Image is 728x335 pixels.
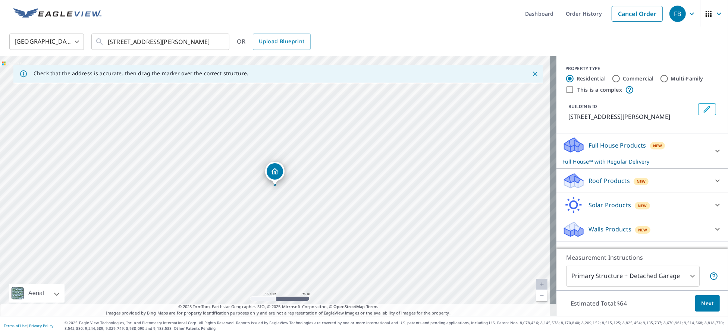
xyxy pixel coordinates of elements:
[566,253,718,262] p: Measurement Instructions
[29,323,53,328] a: Privacy Policy
[333,304,365,309] a: OpenStreetMap
[366,304,379,309] a: Terms
[577,75,606,82] label: Residential
[637,178,646,184] span: New
[4,323,53,328] p: |
[536,290,547,301] a: Current Level 20, Zoom Out
[669,6,686,22] div: FB
[671,75,703,82] label: Multi-Family
[623,75,654,82] label: Commercial
[589,225,631,234] p: Walls Products
[536,279,547,290] a: Current Level 20, Zoom In Disabled
[701,299,714,308] span: Next
[562,158,709,165] p: Full House™ with Regular Delivery
[65,320,724,331] p: © 2025 Eagle View Technologies, Inc. and Pictometry International Corp. All Rights Reserved. Repo...
[4,323,27,328] a: Terms of Use
[265,162,285,185] div: Dropped pin, building 1, Residential property, 1485 County Road 64 Garrett, IN 46738
[562,196,722,214] div: Solar ProductsNew
[566,266,700,287] div: Primary Structure + Detached Garage
[565,65,719,72] div: PROPERTY TYPE
[568,112,695,121] p: [STREET_ADDRESS][PERSON_NAME]
[253,34,310,50] a: Upload Blueprint
[638,203,647,209] span: New
[589,200,631,209] p: Solar Products
[562,172,722,190] div: Roof ProductsNew
[709,272,718,281] span: Your report will include the primary structure and a detached garage if one exists.
[9,31,84,52] div: [GEOGRAPHIC_DATA]
[698,103,716,115] button: Edit building 1
[589,141,646,150] p: Full House Products
[612,6,663,22] a: Cancel Order
[568,103,597,110] p: BUILDING ID
[530,69,540,79] button: Close
[653,143,662,149] span: New
[108,31,214,52] input: Search by address or latitude-longitude
[562,136,722,165] div: Full House ProductsNewFull House™ with Regular Delivery
[638,227,647,233] span: New
[565,295,633,312] p: Estimated Total: $64
[13,8,101,19] img: EV Logo
[237,34,311,50] div: OR
[577,86,622,94] label: This is a complex
[695,295,720,312] button: Next
[34,70,248,77] p: Check that the address is accurate, then drag the marker over the correct structure.
[26,284,46,303] div: Aerial
[589,176,630,185] p: Roof Products
[178,304,379,310] span: © 2025 TomTom, Earthstar Geographics SIO, © 2025 Microsoft Corporation, ©
[259,37,304,46] span: Upload Blueprint
[9,284,65,303] div: Aerial
[562,220,722,238] div: Walls ProductsNew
